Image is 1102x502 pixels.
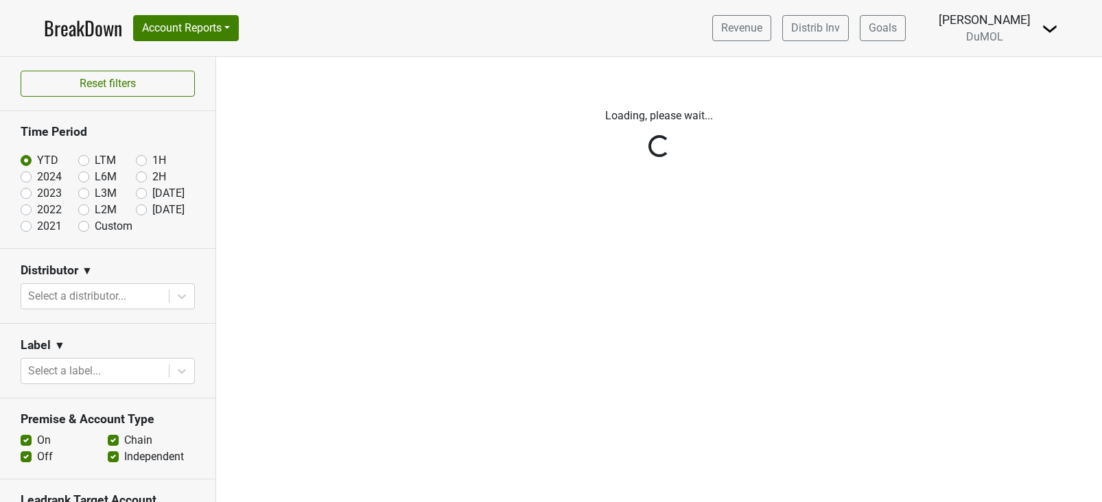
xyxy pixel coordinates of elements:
a: Goals [860,15,906,41]
p: Loading, please wait... [279,108,1040,124]
div: [PERSON_NAME] [939,11,1031,29]
button: Account Reports [133,15,239,41]
a: Distrib Inv [782,15,849,41]
a: BreakDown [44,14,122,43]
span: DuMOL [966,30,1003,43]
img: Dropdown Menu [1042,21,1058,37]
a: Revenue [712,15,771,41]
